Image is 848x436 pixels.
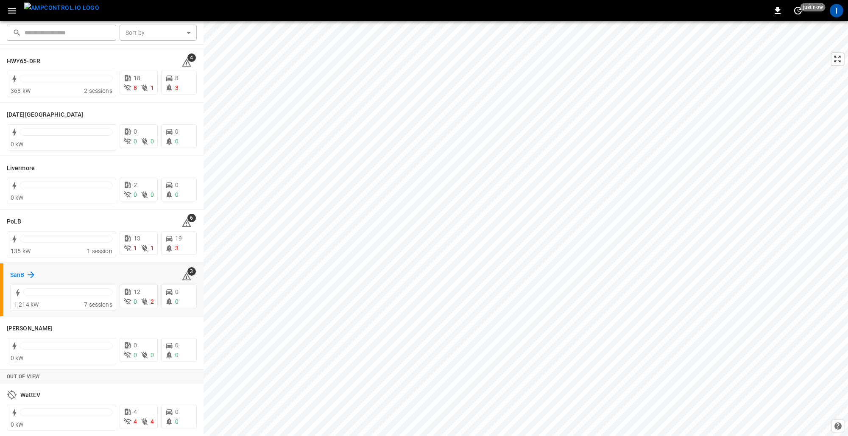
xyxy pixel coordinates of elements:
span: 1,214 kW [14,301,39,308]
span: 0 [134,352,137,358]
span: 0 [175,138,179,145]
span: 0 kW [11,141,24,148]
h6: Karma Center [7,110,83,120]
img: ampcontrol.io logo [24,3,99,13]
span: 1 [151,84,154,91]
span: just now [801,3,826,11]
span: 0 [175,352,179,358]
h6: HWY65-DER [7,57,40,66]
span: 0 kW [11,421,24,428]
span: 0 [175,298,179,305]
span: 3 [175,245,179,252]
span: 8 [175,75,179,81]
span: 0 [175,342,179,349]
span: 12 [134,288,140,295]
span: 7 sessions [84,301,112,308]
span: 8 [134,84,137,91]
span: 18 [134,75,140,81]
span: 6 [187,214,196,222]
button: set refresh interval [791,4,805,17]
h6: PoLB [7,217,21,226]
div: profile-icon [830,4,843,17]
span: 4 [134,418,137,425]
span: 0 [151,138,154,145]
span: 0 [175,182,179,188]
span: 2 [134,182,137,188]
span: 1 session [87,248,112,254]
h6: WattEV [20,391,41,400]
span: 0 [134,298,137,305]
span: 0 [175,288,179,295]
span: 0 [175,128,179,135]
span: 3 [187,267,196,276]
h6: SanB [10,271,24,280]
span: 135 kW [11,248,31,254]
span: 0 [151,191,154,198]
span: 0 [134,191,137,198]
strong: Out of View [7,374,40,380]
span: 0 kW [11,355,24,361]
span: 0 kW [11,194,24,201]
span: 13 [134,235,140,242]
span: 3 [175,84,179,91]
span: 0 [175,408,179,415]
h6: Vernon [7,324,53,333]
h6: Livermore [7,164,35,173]
span: 1 [151,245,154,252]
span: 368 kW [11,87,31,94]
span: 0 [151,352,154,358]
span: 4 [151,418,154,425]
span: 2 sessions [84,87,112,94]
span: 0 [134,128,137,135]
span: 4 [187,53,196,62]
span: 19 [175,235,182,242]
span: 0 [175,191,179,198]
span: 0 [175,418,179,425]
span: 1 [134,245,137,252]
span: 2 [151,298,154,305]
span: 0 [134,138,137,145]
span: 0 [134,342,137,349]
canvas: Map [204,21,848,436]
span: 4 [134,408,137,415]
